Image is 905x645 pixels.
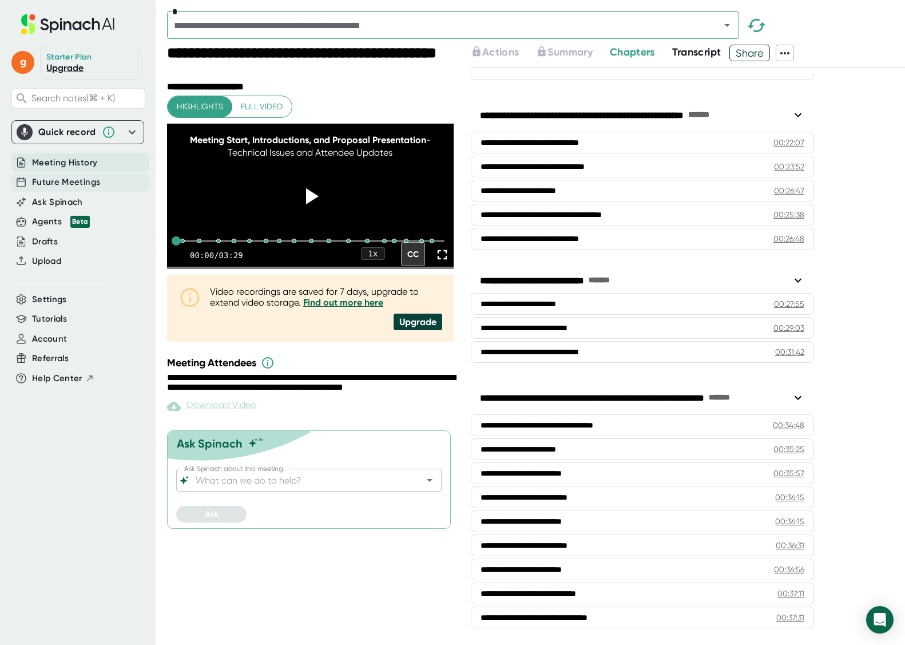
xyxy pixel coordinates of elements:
button: Referrals [32,352,69,365]
div: Upgrade [394,314,442,330]
span: Ask [205,509,218,519]
div: 00:36:15 [775,516,804,527]
button: Share [729,45,770,61]
div: 1 x [361,247,385,260]
div: Upgrade to access [471,45,536,61]
div: Meeting Attendees [167,356,457,370]
div: 00:25:38 [773,209,804,220]
div: 00:27:55 [774,298,804,310]
button: Meeting History [32,156,97,169]
span: Meeting Start, Introductions, and Proposal Presentation [190,134,426,145]
div: 00:26:48 [773,233,804,244]
div: Open Intercom Messenger [866,606,894,634]
span: Search notes (⌘ + K) [31,93,115,104]
div: Beta [70,216,90,228]
button: Open [422,472,438,488]
div: Ask Spinach [177,437,243,450]
button: Summary [536,45,592,60]
div: Starter Plan [46,52,92,62]
div: Quick record [38,126,96,138]
button: Highlights [168,96,232,117]
div: 00:37:11 [777,588,804,599]
div: 00:37:31 [776,612,804,623]
button: Account [32,333,67,346]
span: Full video [241,100,283,114]
div: CC [401,242,425,266]
button: Actions [471,45,519,60]
div: 00:31:42 [775,346,804,358]
button: Ask Spinach [32,196,83,209]
div: Quick record [17,121,139,144]
span: Transcript [672,46,721,58]
div: Video recordings are saved for 7 days, upgrade to extend video storage. [210,286,442,308]
button: Settings [32,293,67,306]
div: 00:35:57 [773,468,804,479]
button: Open [719,17,735,33]
div: 00:00 / 03:29 [190,251,243,260]
div: 00:36:56 [774,564,804,575]
span: Help Center [32,372,82,385]
div: Paid feature [167,399,256,413]
button: Tutorials [32,312,67,326]
div: Upgrade to access [536,45,609,61]
button: Chapters [610,45,655,60]
button: Help Center [32,372,94,385]
div: 00:34:48 [773,420,804,431]
button: Future Meetings [32,176,100,189]
span: Share [730,43,769,63]
span: Summary [547,46,592,58]
span: Highlights [177,100,223,114]
button: Ask [176,506,247,523]
button: Agents Beta [32,215,90,228]
div: 00:36:31 [776,540,804,551]
div: 00:29:03 [773,322,804,334]
div: 00:23:52 [774,161,804,172]
div: 00:36:15 [775,492,804,503]
a: Upgrade [46,62,84,73]
button: Upload [32,255,61,268]
input: What can we do to help? [193,472,404,488]
button: Full video [232,96,292,117]
div: 00:35:25 [773,444,804,455]
button: Transcript [672,45,721,60]
div: Agents [32,215,90,228]
div: 00:22:07 [773,137,804,148]
button: Drafts [32,235,58,248]
span: g [11,51,34,74]
a: Find out more here [303,297,383,308]
div: 00:26:47 [774,185,804,196]
span: Actions [482,46,519,58]
span: Chapters [610,46,655,58]
div: - Technical Issues and Attendee Updates [181,134,439,160]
